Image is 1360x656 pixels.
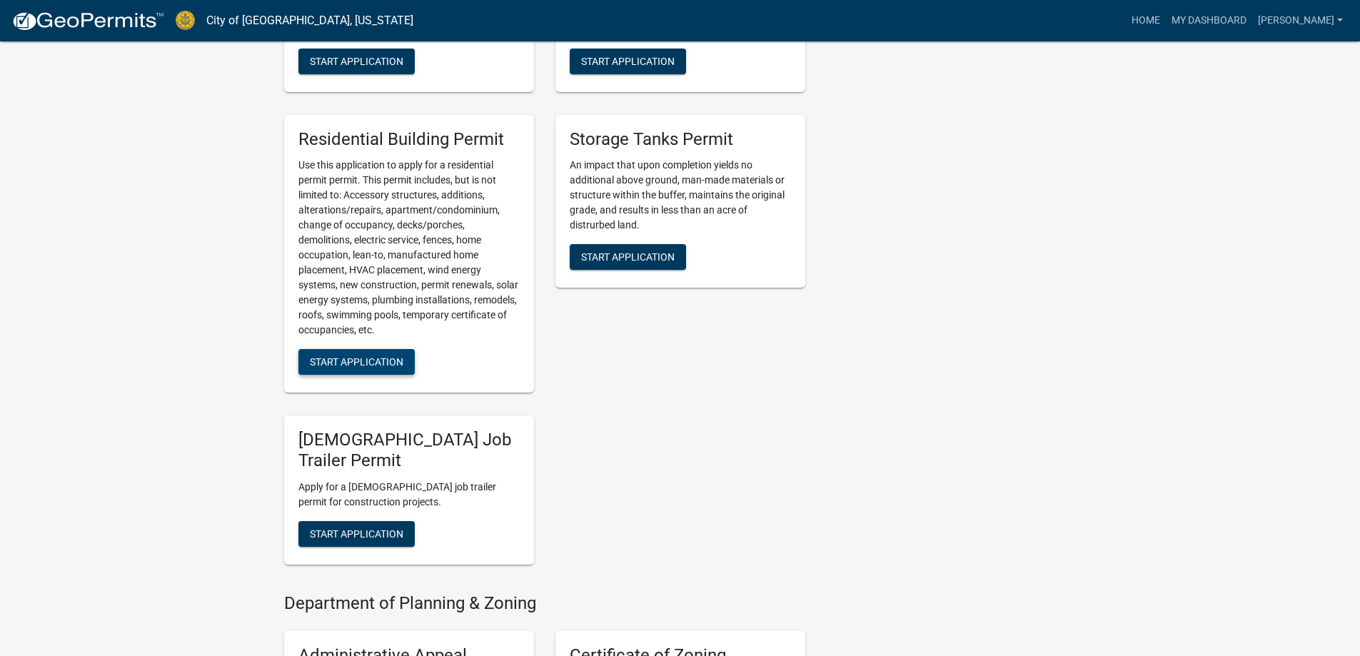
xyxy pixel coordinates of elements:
[581,251,675,263] span: Start Application
[298,430,520,471] h5: [DEMOGRAPHIC_DATA] Job Trailer Permit
[298,158,520,338] p: Use this application to apply for a residential permit permit. This permit includes, but is not l...
[310,356,403,368] span: Start Application
[570,49,686,74] button: Start Application
[310,528,403,540] span: Start Application
[298,49,415,74] button: Start Application
[298,480,520,510] p: Apply for a [DEMOGRAPHIC_DATA] job trailer permit for construction projects.
[1252,7,1349,34] a: [PERSON_NAME]
[298,521,415,547] button: Start Application
[176,11,195,30] img: City of Jeffersonville, Indiana
[1126,7,1166,34] a: Home
[570,129,791,150] h5: Storage Tanks Permit
[206,9,413,33] a: City of [GEOGRAPHIC_DATA], [US_STATE]
[310,55,403,66] span: Start Application
[298,349,415,375] button: Start Application
[1166,7,1252,34] a: My Dashboard
[284,593,805,614] h4: Department of Planning & Zoning
[570,244,686,270] button: Start Application
[570,158,791,233] p: An impact that upon completion yields no additional above ground, man-made materials or structure...
[581,55,675,66] span: Start Application
[298,129,520,150] h5: Residential Building Permit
